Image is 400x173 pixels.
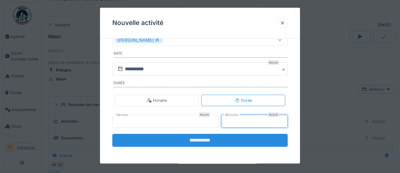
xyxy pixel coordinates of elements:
div: Requis [199,113,210,117]
label: Durée [114,81,288,88]
div: Requis [268,60,279,65]
div: Requis [268,113,279,117]
div: [PERSON_NAME] [115,37,162,43]
button: Close [281,63,288,76]
div: Horaire [147,97,167,103]
label: Date [114,51,288,58]
label: Heures [115,113,129,118]
div: Durée [235,97,252,103]
h3: Nouvelle activité [112,19,163,27]
label: Minutes [224,113,240,118]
